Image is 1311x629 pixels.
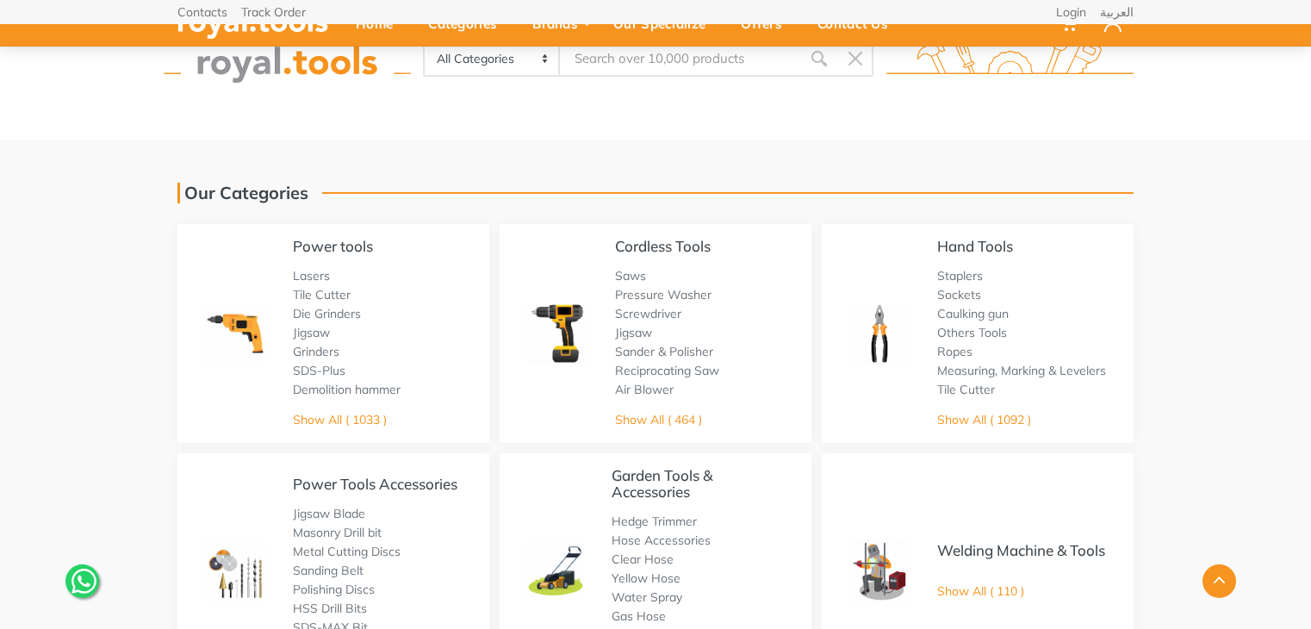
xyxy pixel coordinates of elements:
[848,539,911,603] img: Royal - Welding Machine & Tools
[293,563,363,578] a: Sanding Belt
[937,325,1007,340] a: Others Tools
[937,382,995,397] a: Tile Cutter
[615,237,711,255] a: Cordless Tools
[293,544,401,559] a: Metal Cutting Discs
[293,412,387,427] a: Show All ( 1033 )
[293,268,330,283] a: Lasers
[293,601,367,616] a: HSS Drill Bits
[293,306,361,321] a: Die Grinders
[177,183,308,203] h1: Our Categories
[164,35,411,83] img: royal.tools Logo
[937,237,1013,255] a: Hand Tools
[612,608,666,624] a: Gas Hose
[241,6,306,18] a: Track Order
[615,306,681,321] a: Screwdriver
[886,35,1134,83] img: royal.tools Logo
[203,302,267,365] img: Royal - Power tools
[293,506,365,521] a: Jigsaw Blade
[937,268,983,283] a: Staplers
[560,40,801,77] input: Site search
[615,412,702,427] a: Show All ( 464 )
[615,344,713,359] a: Sander & Polisher
[293,363,345,378] a: SDS-Plus
[293,237,373,255] a: Power tools
[937,306,1009,321] a: Caulking gun
[615,363,719,378] a: Reciprocating Saw
[615,287,711,302] a: Pressure Washer
[1100,6,1134,18] a: العربية
[293,344,339,359] a: Grinders
[937,363,1106,378] a: Measuring, Marking & Levelers
[615,268,646,283] a: Saws
[937,412,1031,427] a: Show All ( 1092 )
[848,302,911,365] img: Royal - Hand Tools
[293,382,401,397] a: Demolition hammer
[203,539,267,603] img: Royal - Power Tools Accessories
[525,302,589,365] img: Royal - Cordless Tools
[293,287,351,302] a: Tile Cutter
[612,514,697,529] a: Hedge Trimmer
[612,551,674,567] a: Clear Hose
[1056,6,1086,18] a: Login
[293,325,330,340] a: Jigsaw
[937,541,1105,559] a: Welding Machine & Tools
[937,583,1024,599] a: Show All ( 110 )
[612,466,712,501] a: Garden Tools & Accessories
[525,540,586,601] img: Royal - Garden Tools & Accessories
[937,287,981,302] a: Sockets
[293,475,457,493] a: Power Tools Accessories
[293,525,382,540] a: Masonry Drill bit
[612,532,711,548] a: Hose Accessories
[615,325,652,340] a: Jigsaw
[937,344,972,359] a: Ropes
[425,42,560,75] select: Category
[615,382,674,397] a: Air Blower
[177,6,227,18] a: Contacts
